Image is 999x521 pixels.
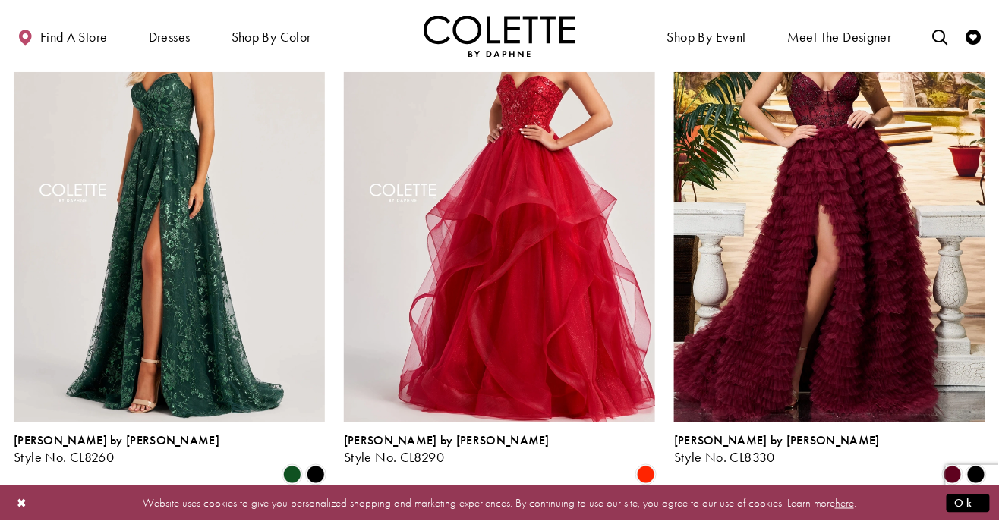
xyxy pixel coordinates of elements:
span: Shop By Event [667,30,746,45]
i: Black [307,466,325,484]
span: Shop by color [232,30,311,45]
button: Close Dialog [9,490,35,516]
span: [PERSON_NAME] by [PERSON_NAME] [14,432,219,448]
span: Style No. CL8290 [344,449,444,466]
button: Submit Dialog [947,494,990,513]
div: Colette by Daphne Style No. CL8260 [14,434,219,466]
a: Toggle search [929,15,952,57]
span: [PERSON_NAME] by [PERSON_NAME] [344,432,550,448]
span: Shop By Event [663,15,750,57]
p: Website uses cookies to give you personalized shopping and marketing experiences. By continuing t... [109,493,890,513]
span: Meet the designer [787,30,892,45]
span: [PERSON_NAME] by [PERSON_NAME] [674,432,880,448]
div: Colette by Daphne Style No. CL8330 [674,434,880,466]
a: Check Wishlist [963,15,985,57]
a: Meet the designer [783,15,896,57]
span: Dresses [149,30,191,45]
i: Scarlet [637,466,655,484]
div: Colette by Daphne Style No. CL8290 [344,434,550,466]
i: Evergreen [283,466,301,484]
a: Visit Home Page [424,15,575,57]
a: here [835,495,854,510]
a: Find a store [14,15,111,57]
span: Style No. CL8260 [14,449,114,466]
span: Find a store [40,30,108,45]
img: Colette by Daphne [424,15,575,57]
span: Style No. CL8330 [674,449,775,466]
span: Shop by color [228,15,315,57]
i: Bordeaux [944,466,962,484]
span: Dresses [145,15,194,57]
